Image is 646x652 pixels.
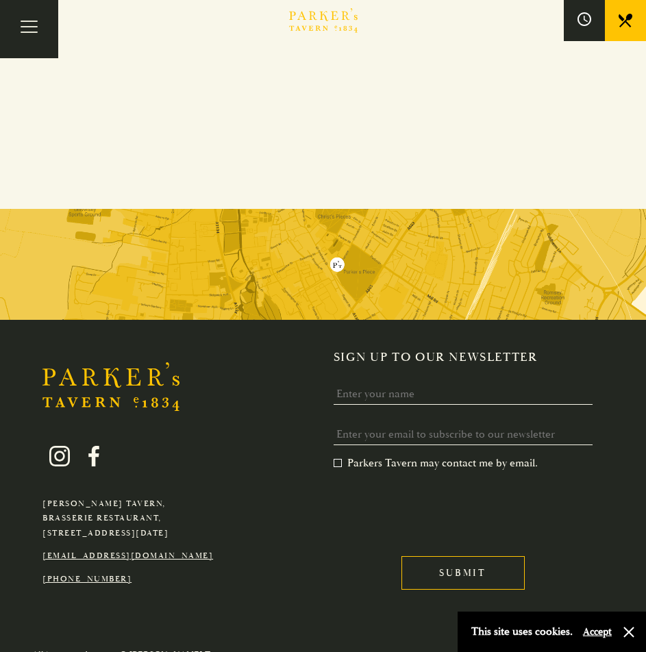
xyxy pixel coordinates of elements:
[401,556,525,590] input: Submit
[471,622,573,642] p: This site uses cookies.
[583,625,612,638] button: Accept
[334,481,542,534] iframe: reCAPTCHA
[42,551,213,561] a: [EMAIL_ADDRESS][DOMAIN_NAME]
[334,456,538,470] label: Parkers Tavern may contact me by email.
[334,384,593,405] input: Enter your name
[42,574,132,584] a: [PHONE_NUMBER]
[622,625,636,639] button: Close and accept
[334,424,593,445] input: Enter your email to subscribe to our newsletter
[42,497,213,541] p: [PERSON_NAME] Tavern, Brasserie Restaurant, [STREET_ADDRESS][DATE]
[334,350,604,365] h2: Sign up to our newsletter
